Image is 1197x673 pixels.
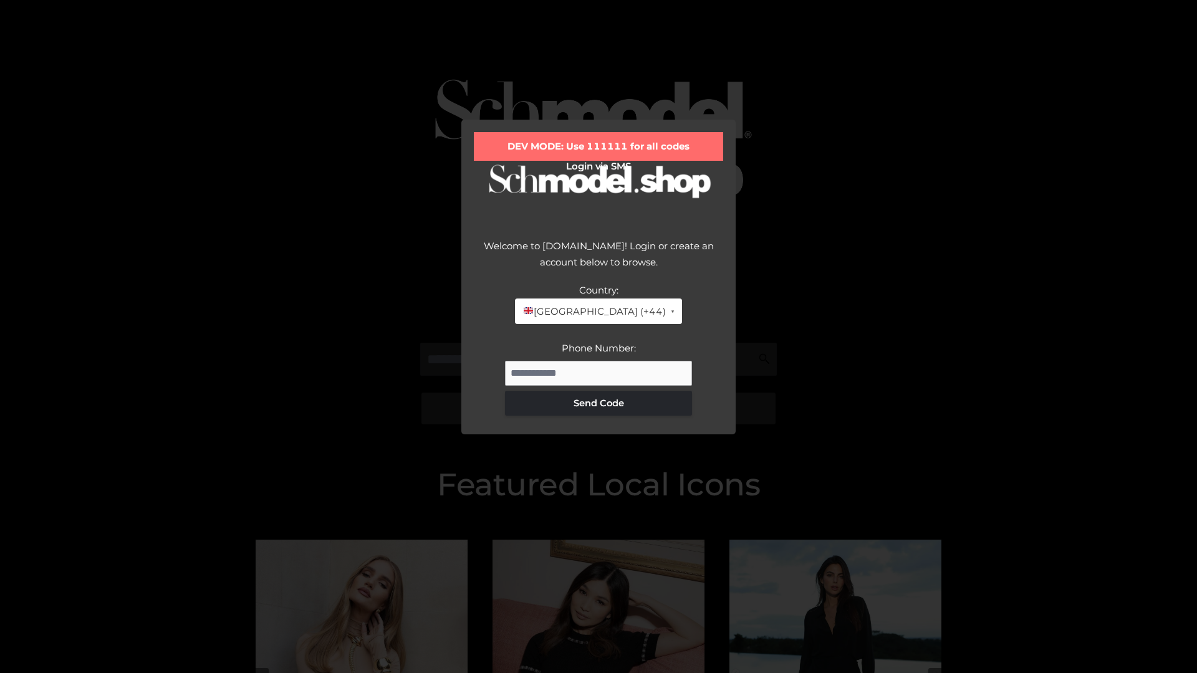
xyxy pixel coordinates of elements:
[474,238,723,282] div: Welcome to [DOMAIN_NAME]! Login or create an account below to browse.
[524,306,533,315] img: 🇬🇧
[562,342,636,354] label: Phone Number:
[579,284,618,296] label: Country:
[474,161,723,172] h2: Login via SMS
[474,132,723,161] div: DEV MODE: Use 111111 for all codes
[505,391,692,416] button: Send Code
[522,303,665,320] span: [GEOGRAPHIC_DATA] (+44)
